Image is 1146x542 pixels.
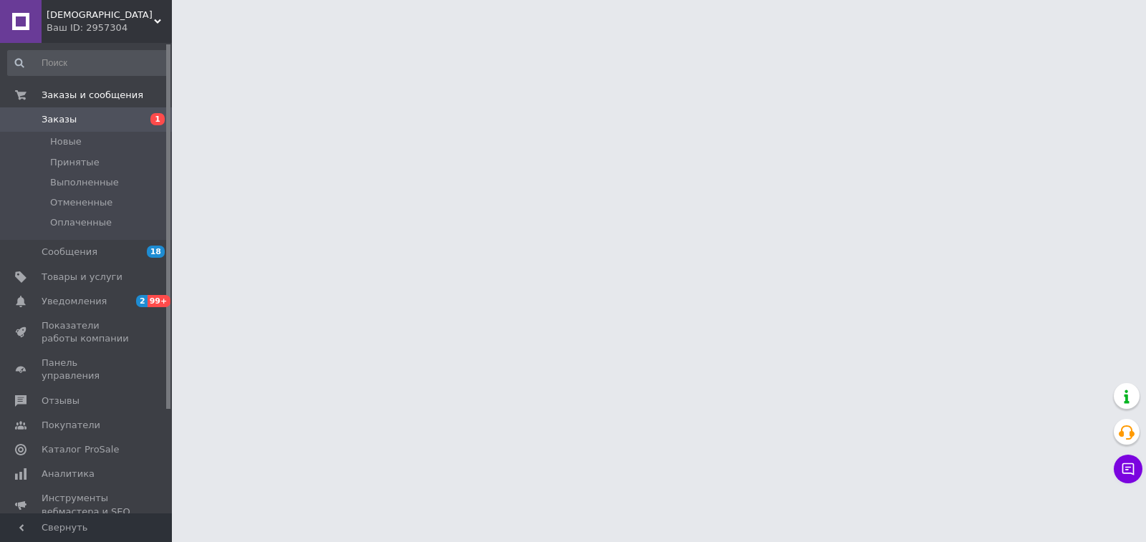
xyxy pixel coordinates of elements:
span: 18 [147,246,165,258]
span: Оплаченные [50,216,112,229]
span: Отзывы [42,395,80,407]
span: Заказы и сообщения [42,89,143,102]
input: Поиск [7,50,169,76]
span: 99+ [148,295,171,307]
span: Товары и услуги [42,271,122,284]
span: Новые [50,135,82,148]
span: Покупатели [42,419,100,432]
span: Выполненные [50,176,119,189]
span: Харизма [47,9,154,21]
span: Панель управления [42,357,133,382]
span: Инструменты вебмастера и SEO [42,492,133,518]
span: Аналитика [42,468,95,480]
span: Сообщения [42,246,97,258]
span: Принятые [50,156,100,169]
span: Уведомления [42,295,107,308]
span: Показатели работы компании [42,319,133,345]
span: 2 [136,295,148,307]
span: Заказы [42,113,77,126]
div: Ваш ID: 2957304 [47,21,172,34]
span: Отмененные [50,196,112,209]
button: Чат с покупателем [1114,455,1142,483]
span: 1 [150,113,165,125]
span: Каталог ProSale [42,443,119,456]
